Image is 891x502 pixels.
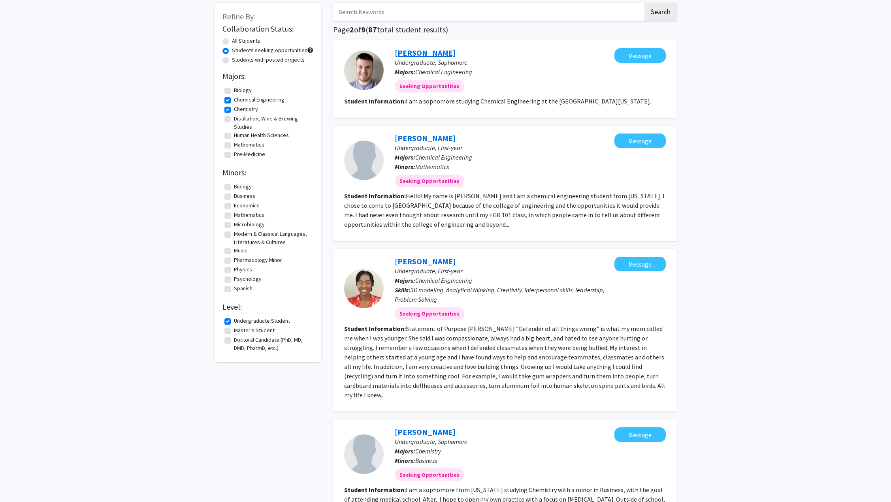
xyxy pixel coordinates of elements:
b: Student Information: [344,325,406,333]
span: Undergraduate, Sophomore [395,58,467,66]
label: Human Health Sciences [234,131,289,139]
b: Minors: [395,457,415,464]
label: Music [234,246,247,255]
mat-chip: Seeking Opportunities [395,80,464,92]
label: Chemical Engineering [234,96,284,104]
label: Biology [234,182,252,191]
h2: Majors: [222,71,313,81]
span: Chemical Engineering [415,153,472,161]
fg-read-more: I am a sophomore studying Chemical Engineering at the [GEOGRAPHIC_DATA][US_STATE]. [406,97,651,105]
button: Message Isaac Dodson [614,48,666,63]
mat-chip: Seeking Opportunities [395,468,464,481]
label: Chemistry [234,105,258,113]
label: Students seeking opportunities [232,46,307,55]
span: Chemical Engineering [415,68,472,76]
iframe: Chat [6,466,34,496]
label: Mathematics [234,141,264,149]
label: Undergraduate Student [234,317,290,325]
h1: Page of ( total student results) [333,25,677,34]
b: Majors: [395,153,415,161]
b: Student Information: [344,192,406,200]
b: Skills: [395,286,411,294]
label: Students with posted projects [232,56,305,64]
mat-chip: Seeking Opportunities [395,307,464,320]
span: Chemistry [415,447,441,455]
mat-chip: Seeking Opportunities [395,175,464,187]
label: Pharmacology Minor [234,256,282,264]
span: Business [415,457,437,464]
label: Pre-Medicine [234,150,265,158]
label: Modern & Classical Languages, Literatures & Cultures [234,230,311,246]
h2: Collaboration Status: [222,24,313,34]
span: 2 [350,24,354,34]
label: Spanish [234,284,252,293]
button: Message Farryn Beatty [614,257,666,271]
b: Majors: [395,276,415,284]
b: Minors: [395,163,415,171]
fg-read-more: Statement of Purpose [PERSON_NAME] “Defender of all things wrong” is what my mom called me when I... [344,325,665,399]
h2: Minors: [222,168,313,177]
span: Mathematics [415,163,449,171]
label: Business [234,192,255,200]
a: [PERSON_NAME] [395,48,456,58]
span: 9 [361,24,365,34]
span: Refine By [222,11,254,21]
label: Mathematics [234,211,264,219]
label: All Students [232,37,260,45]
span: Undergraduate, Sophomore [395,438,467,446]
label: Doctoral Candidate (PhD, MD, DMD, PharmD, etc.) [234,336,311,352]
a: [PERSON_NAME] [395,256,456,266]
label: Psychology [234,275,262,283]
button: Message Aliyah Huntamer [614,133,666,148]
label: Microbiology [234,220,265,229]
a: [PERSON_NAME] [395,427,456,437]
button: Search [644,3,677,21]
a: [PERSON_NAME] [395,133,456,143]
label: Distillation, Wine & Brewing Studies [234,115,311,131]
span: Undergraduate, First-year [395,267,462,275]
b: Majors: [395,447,415,455]
button: Message Izabella McNamara [614,427,666,442]
label: Physics [234,265,252,274]
label: Biology [234,86,252,94]
b: Majors: [395,68,415,76]
input: Search Keywords [333,3,643,21]
span: Chemical Engineering [415,276,472,284]
label: Economics [234,201,260,210]
b: Student Information: [344,97,406,105]
h2: Level: [222,302,313,312]
span: Undergraduate, First-year [395,144,462,152]
fg-read-more: Hello! My name is [PERSON_NAME] and I am a chemical engineering student from [US_STATE]. I chose ... [344,192,665,228]
span: 87 [368,24,377,34]
b: Student Information: [344,486,406,494]
span: 3D modeling, Analytical thinking, Creativity, Interpersonal skills, leadership, Problem Solving [395,286,605,303]
label: Master's Student [234,326,275,335]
